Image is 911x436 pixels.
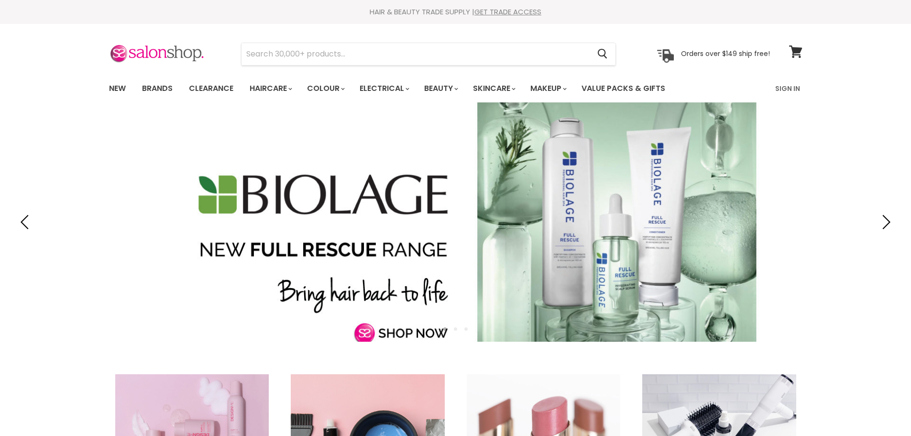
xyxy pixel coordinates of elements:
[241,43,616,66] form: Product
[466,78,521,99] a: Skincare
[102,75,721,102] ul: Main menu
[523,78,572,99] a: Makeup
[574,78,672,99] a: Value Packs & Gifts
[352,78,415,99] a: Electrical
[135,78,180,99] a: Brands
[241,43,590,65] input: Search
[102,78,133,99] a: New
[875,212,894,232] button: Next
[681,49,770,58] p: Orders over $149 ship free!
[443,327,447,331] li: Page dot 1
[464,327,468,331] li: Page dot 3
[242,78,298,99] a: Haircare
[590,43,615,65] button: Search
[474,7,541,17] a: GET TRADE ACCESS
[97,7,814,17] div: HAIR & BEAUTY TRADE SUPPLY |
[454,327,457,331] li: Page dot 2
[17,212,36,232] button: Previous
[417,78,464,99] a: Beauty
[97,75,814,102] nav: Main
[182,78,241,99] a: Clearance
[300,78,351,99] a: Colour
[769,78,806,99] a: Sign In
